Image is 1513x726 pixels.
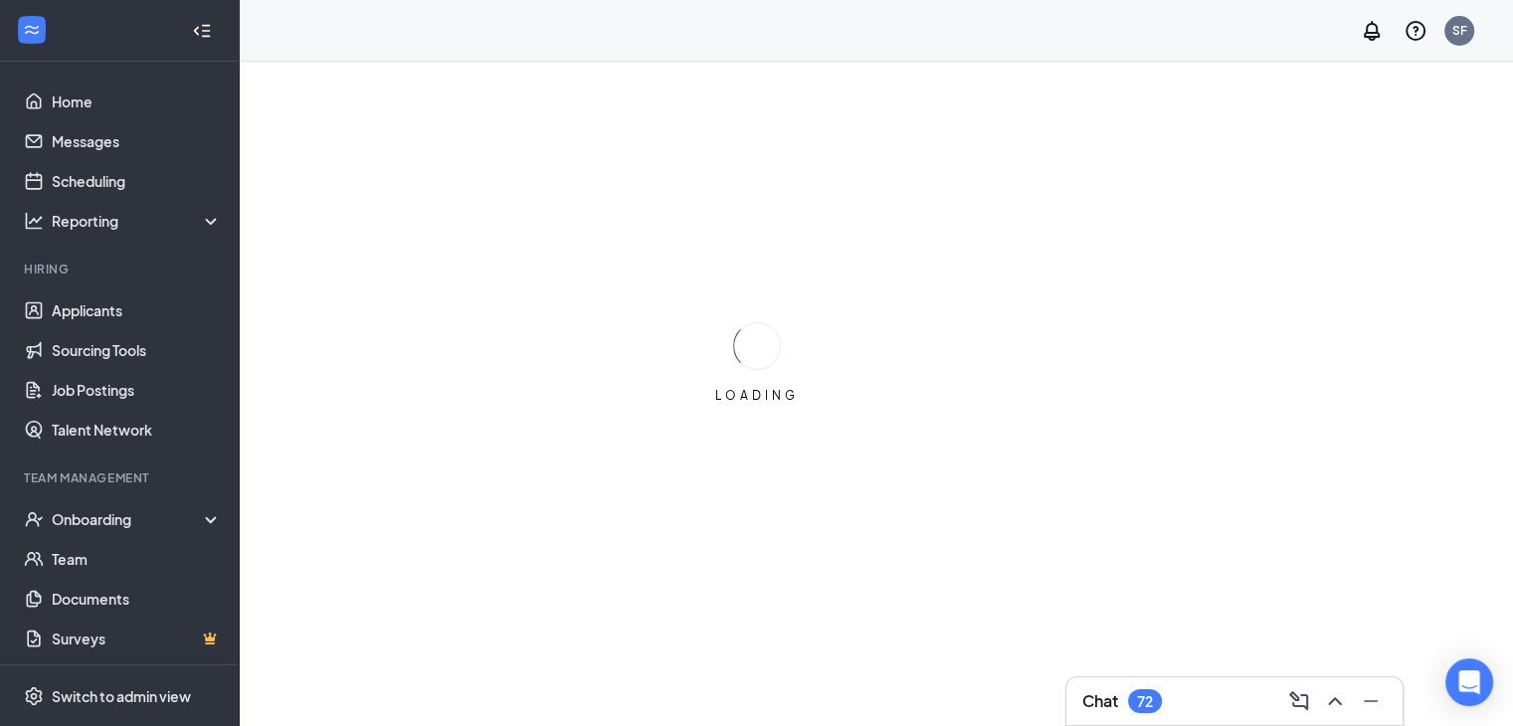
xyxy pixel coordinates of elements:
svg: Notifications [1360,19,1384,43]
a: Job Postings [52,370,222,410]
a: Team [52,539,222,579]
svg: Minimize [1359,689,1383,713]
button: ChevronUp [1319,685,1351,717]
svg: ComposeMessage [1287,689,1311,713]
button: Minimize [1355,685,1387,717]
svg: WorkstreamLogo [22,20,42,40]
a: Documents [52,579,222,619]
div: Switch to admin view [52,686,191,706]
svg: Collapse [192,21,212,41]
a: Talent Network [52,410,222,450]
div: 72 [1137,693,1153,710]
a: SurveysCrown [52,619,222,658]
svg: Settings [24,686,44,706]
svg: UserCheck [24,509,44,529]
svg: ChevronUp [1323,689,1347,713]
div: LOADING [707,387,807,404]
a: Sourcing Tools [52,330,222,370]
a: Applicants [52,290,222,330]
div: Team Management [24,469,218,486]
div: Reporting [52,211,223,231]
div: Hiring [24,261,218,277]
div: Onboarding [52,509,205,529]
svg: Analysis [24,211,44,231]
svg: QuestionInfo [1404,19,1427,43]
button: ComposeMessage [1283,685,1315,717]
div: Open Intercom Messenger [1445,658,1493,706]
a: Messages [52,121,222,161]
a: Scheduling [52,161,222,201]
a: Home [52,82,222,121]
div: SF [1452,22,1467,39]
h3: Chat [1082,690,1118,712]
